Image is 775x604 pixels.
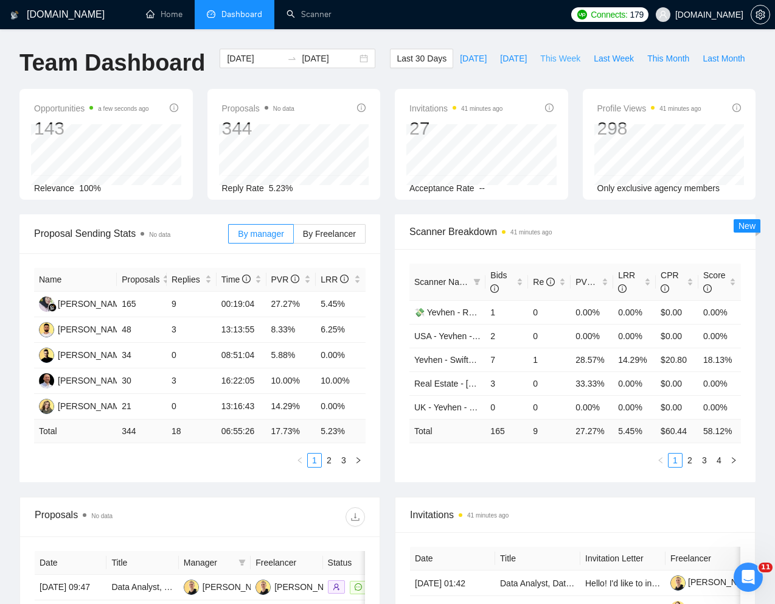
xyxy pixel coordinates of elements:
li: 4 [712,453,726,468]
time: 41 minutes ago [461,105,502,112]
td: 48 [117,317,167,343]
img: KZ [39,322,54,337]
a: KZ[PERSON_NAME] [39,324,128,334]
td: 3 [167,368,217,394]
button: This Week [533,49,587,68]
th: Manager [179,551,251,575]
td: 14.29% [613,348,656,371]
span: filter [473,278,481,286]
span: Re [533,277,555,287]
span: info-circle [170,104,178,112]
span: Replies [172,273,203,286]
td: 1 [485,300,528,324]
td: 27.27 % [571,419,613,443]
a: searchScanner [287,9,332,19]
th: Name [34,268,117,292]
td: 30 [117,368,167,394]
td: 0 [528,300,571,324]
a: 1 [308,454,321,467]
span: filter [238,559,246,566]
td: 0.00% [613,371,656,395]
button: [DATE] [453,49,493,68]
td: 5.88% [266,343,316,368]
span: dashboard [207,10,215,18]
img: NS [184,580,199,595]
td: 5.45 % [613,419,656,443]
td: 9 [528,419,571,443]
td: 28.57% [571,348,613,371]
td: 13:13:55 [217,317,266,343]
span: download [346,512,364,522]
span: LRR [321,275,349,284]
td: 165 [117,292,167,317]
span: Connects: [591,8,627,21]
span: Proposal Sending Stats [34,226,228,241]
div: 27 [409,117,502,140]
a: UK - Yevhen - React General - СL [414,402,543,412]
div: [PERSON_NAME] [203,580,273,594]
a: Yevhen - Swift+iOS [414,355,488,365]
th: Proposals [117,268,167,292]
td: 0 [528,371,571,395]
div: Proposals [35,507,200,527]
td: 14.29% [266,394,316,420]
td: 0.00% [698,371,741,395]
td: Data Analyst, Data Engineer (PowerBI, Bigquery, Hubspot) [495,571,580,596]
span: user-add [333,583,340,591]
span: setting [751,10,770,19]
a: NS[PERSON_NAME] [255,581,344,591]
td: 16:22:05 [217,368,266,394]
li: 1 [307,453,322,468]
img: gigradar-bm.png [48,303,57,312]
a: setting [751,10,770,19]
td: $0.00 [656,395,698,419]
time: a few seconds ago [98,105,148,112]
button: [DATE] [493,49,533,68]
a: 💸 Yevhen - React General - СL [414,307,536,317]
td: Data Analyst, Data Engineer (PowerBI, Bigquery, Hubspot) [106,575,178,600]
span: This Month [647,52,689,65]
span: info-circle [732,104,741,112]
span: Reply Rate [222,183,264,193]
td: 21 [117,394,167,420]
span: left [657,457,664,464]
span: Proposals [222,101,294,116]
td: 10.00% [316,368,366,394]
span: info-circle [703,284,712,293]
li: 1 [668,453,683,468]
span: Opportunities [34,101,149,116]
td: 3 [167,317,217,343]
span: Invitations [410,507,740,522]
input: End date [302,52,357,65]
td: [DATE] 01:42 [410,571,495,596]
td: 0.00% [698,300,741,324]
span: Profile Views [597,101,701,116]
div: [PERSON_NAME] [274,580,344,594]
span: New [739,221,756,231]
td: [DATE] 09:47 [35,575,106,600]
td: 0.00% [316,343,366,368]
td: 10.00% [266,368,316,394]
td: 0.00% [613,300,656,324]
a: [PERSON_NAME] [670,577,758,587]
td: 0 [485,395,528,419]
img: YS [39,348,54,363]
td: 9 [167,292,217,317]
td: $20.80 [656,348,698,371]
span: [DATE] [500,52,527,65]
td: 17.73 % [266,420,316,443]
a: MD[PERSON_NAME] [39,401,128,410]
td: 6.25% [316,317,366,343]
span: -- [479,183,485,193]
a: USA - Yevhen - React General - СL [414,331,547,341]
button: Last 30 Days [390,49,453,68]
a: Data Analyst, Data Engineer (PowerBI, Bigquery, Hubspot) [111,582,333,592]
span: right [730,457,737,464]
span: filter [236,553,248,572]
span: Manager [184,556,234,569]
td: 2 [485,324,528,348]
td: Total [34,420,117,443]
li: Previous Page [293,453,307,468]
td: 58.12 % [698,419,741,443]
span: info-circle [546,278,555,286]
